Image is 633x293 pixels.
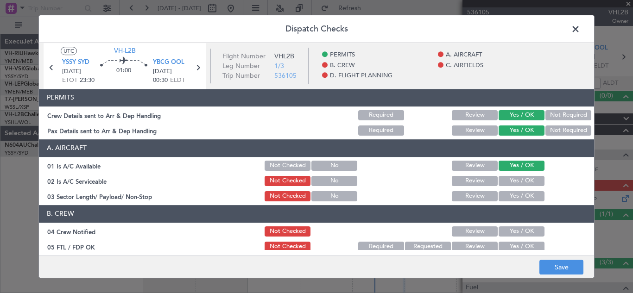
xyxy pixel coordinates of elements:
[499,191,544,201] button: Yes / OK
[446,51,482,60] span: A. AIRCRAFT
[452,125,498,136] button: Review
[499,161,544,171] button: Yes / OK
[39,15,594,43] header: Dispatch Checks
[452,191,498,201] button: Review
[499,226,544,237] button: Yes / OK
[539,260,583,274] button: Save
[452,176,498,186] button: Review
[545,110,591,120] button: Not Required
[499,110,544,120] button: Yes / OK
[499,125,544,136] button: Yes / OK
[452,242,498,252] button: Review
[499,176,544,186] button: Yes / OK
[452,226,498,237] button: Review
[499,242,544,252] button: Yes / OK
[545,125,591,136] button: Not Required
[446,61,483,70] span: C. AIRFIELDS
[452,161,498,171] button: Review
[452,110,498,120] button: Review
